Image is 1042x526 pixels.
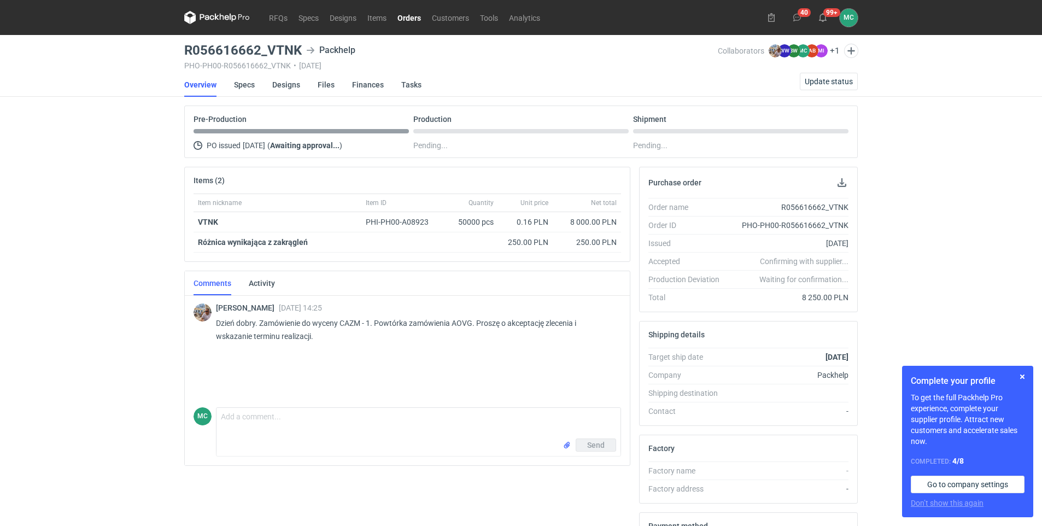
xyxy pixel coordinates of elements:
div: 50000 pcs [443,212,498,232]
span: Pending... [413,139,448,152]
strong: 4 / 8 [952,457,964,465]
a: Tasks [401,73,422,97]
div: Order ID [648,220,728,231]
div: Shipping destination [648,388,728,399]
button: 99+ [814,9,832,26]
strong: Awaiting approval... [270,141,339,150]
h2: Factory [648,444,675,453]
span: Collaborators [718,46,764,55]
button: +1 [830,46,840,56]
button: Download PO [835,176,848,189]
div: Contact [648,406,728,417]
em: Confirming with supplier... [760,257,848,266]
h2: Purchase order [648,178,701,187]
figcaption: BW [787,44,800,57]
p: Dzień dobry. Zamówienie do wyceny CAZM - 1. Powtórka zamówienia AOVG. Proszę o akceptację zleceni... [216,317,612,343]
div: - [728,483,848,494]
span: [DATE] [243,139,265,152]
span: Item nickname [198,198,242,207]
button: Skip for now [1016,370,1029,383]
strong: [DATE] [826,353,848,361]
div: Production Deviation [648,274,728,285]
a: Designs [272,73,300,97]
h1: Complete your profile [911,375,1025,388]
span: [PERSON_NAME] [216,303,279,312]
div: Marta Czupryniak [840,9,858,27]
img: Michał Palasek [769,44,782,57]
a: Overview [184,73,216,97]
h3: R056616662_VTNK [184,44,302,57]
strong: Różnica wynikająca z zakrągleń [198,238,308,247]
span: ( [267,141,270,150]
a: Specs [293,11,324,24]
div: 0.16 PLN [502,217,548,227]
figcaption: WW [778,44,791,57]
div: PO issued [194,139,409,152]
a: RFQs [264,11,293,24]
div: Factory name [648,465,728,476]
a: Tools [475,11,504,24]
h2: Items (2) [194,176,225,185]
figcaption: MI [815,44,828,57]
div: Packhelp [728,370,848,381]
a: Orders [392,11,426,24]
span: Unit price [520,198,548,207]
div: Issued [648,238,728,249]
span: Send [587,441,605,449]
div: Completed: [911,455,1025,467]
div: Total [648,292,728,303]
div: PHO-PH00-R056616662_VTNK [DATE] [184,61,718,70]
a: Files [318,73,335,97]
strong: VTNK [198,218,218,226]
p: Pre-Production [194,115,247,124]
figcaption: MC [194,407,212,425]
div: Pending... [633,139,848,152]
button: Edit collaborators [844,44,858,58]
div: Marta Czupryniak [194,407,212,425]
div: Factory address [648,483,728,494]
figcaption: AB [805,44,818,57]
div: Target ship date [648,352,728,363]
span: Item ID [366,198,387,207]
img: Michał Palasek [194,303,212,322]
div: 250.00 PLN [502,237,548,248]
a: Items [362,11,392,24]
span: ) [339,141,342,150]
div: Packhelp [306,44,355,57]
a: Go to company settings [911,476,1025,493]
span: Net total [591,198,617,207]
a: Comments [194,271,231,295]
h2: Shipping details [648,330,705,339]
div: [DATE] [728,238,848,249]
p: Production [413,115,452,124]
a: Finances [352,73,384,97]
div: Order name [648,202,728,213]
em: Waiting for confirmation... [759,274,848,285]
svg: Packhelp Pro [184,11,250,24]
div: PHI-PH00-A08923 [366,217,439,227]
div: 8 000.00 PLN [557,217,617,227]
a: Activity [249,271,275,295]
p: Shipment [633,115,666,124]
span: • [294,61,296,70]
button: Update status [800,73,858,90]
button: Don’t show this again [911,498,984,509]
button: Send [576,439,616,452]
p: To get the full Packhelp Pro experience, complete your supplier profile. Attract new customers an... [911,392,1025,447]
div: Company [648,370,728,381]
span: Update status [805,78,853,85]
figcaption: MC [797,44,810,57]
a: Specs [234,73,255,97]
div: - [728,465,848,476]
div: Accepted [648,256,728,267]
span: [DATE] 14:25 [279,303,322,312]
div: PHO-PH00-R056616662_VTNK [728,220,848,231]
button: MC [840,9,858,27]
div: 8 250.00 PLN [728,292,848,303]
div: - [728,406,848,417]
a: Designs [324,11,362,24]
a: Analytics [504,11,546,24]
span: Quantity [469,198,494,207]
